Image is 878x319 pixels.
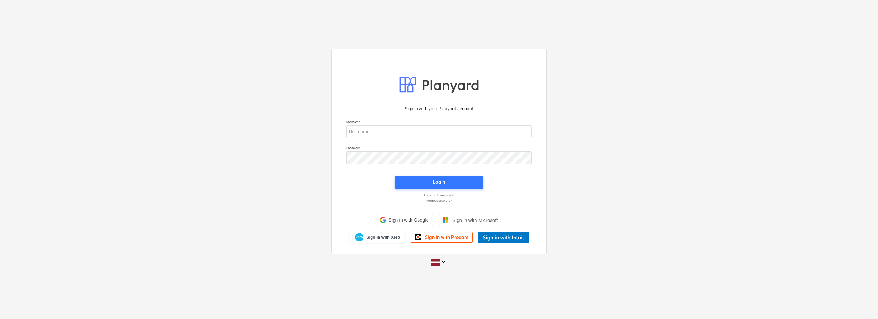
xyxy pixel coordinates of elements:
i: keyboard_arrow_down [440,258,447,266]
img: Xero logo [355,233,363,242]
img: Microsoft logo [442,217,449,223]
a: Log in with magic link [343,193,535,197]
a: Sign in with Procore [411,232,473,243]
p: Username [346,120,532,125]
button: Login [395,176,483,189]
p: Password [346,146,532,151]
a: Sign in with Xero [349,232,406,243]
span: Sign in with Procore [425,234,468,240]
span: Sign in with Xero [366,234,400,240]
input: Username [346,125,532,138]
span: Sign in with Google [388,217,428,223]
a: Forgot password? [343,199,535,203]
span: Sign in with Microsoft [452,217,498,223]
p: Sign in with your Planyard account [346,105,532,112]
div: Sign in with Google [376,214,433,226]
div: Login [433,178,445,186]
